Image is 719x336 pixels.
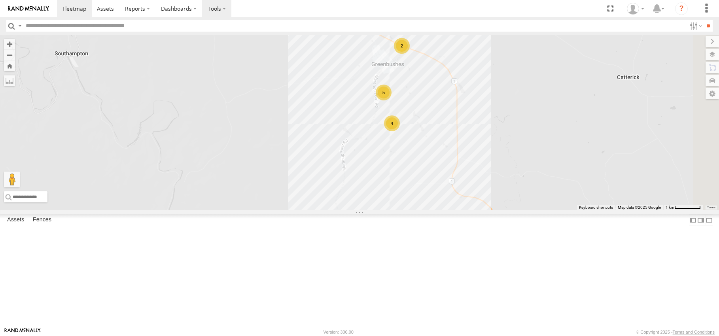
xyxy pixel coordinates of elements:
label: Dock Summary Table to the Left [689,214,697,226]
a: Visit our Website [4,328,41,336]
button: Keyboard shortcuts [579,205,613,210]
div: 5 [376,85,392,100]
div: © Copyright 2025 - [636,330,715,334]
label: Map Settings [706,88,719,99]
label: Search Query [17,20,23,32]
div: Version: 306.00 [324,330,354,334]
label: Search Filter Options [687,20,704,32]
img: rand-logo.svg [8,6,49,11]
button: Zoom Home [4,60,15,71]
span: 1 km [666,205,674,210]
label: Fences [29,215,55,226]
i: ? [675,2,688,15]
button: Zoom out [4,49,15,60]
button: Map Scale: 1 km per 63 pixels [663,205,703,210]
button: Drag Pegman onto the map to open Street View [4,172,20,187]
label: Measure [4,75,15,86]
label: Dock Summary Table to the Right [697,214,705,226]
div: Sandra Machin [624,3,647,15]
a: Terms (opens in new tab) [707,206,715,209]
a: Terms and Conditions [673,330,715,334]
button: Zoom in [4,39,15,49]
label: Assets [3,215,28,226]
label: Hide Summary Table [705,214,713,226]
div: 2 [394,38,410,54]
div: 4 [384,115,400,131]
span: Map data ©2025 Google [618,205,661,210]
